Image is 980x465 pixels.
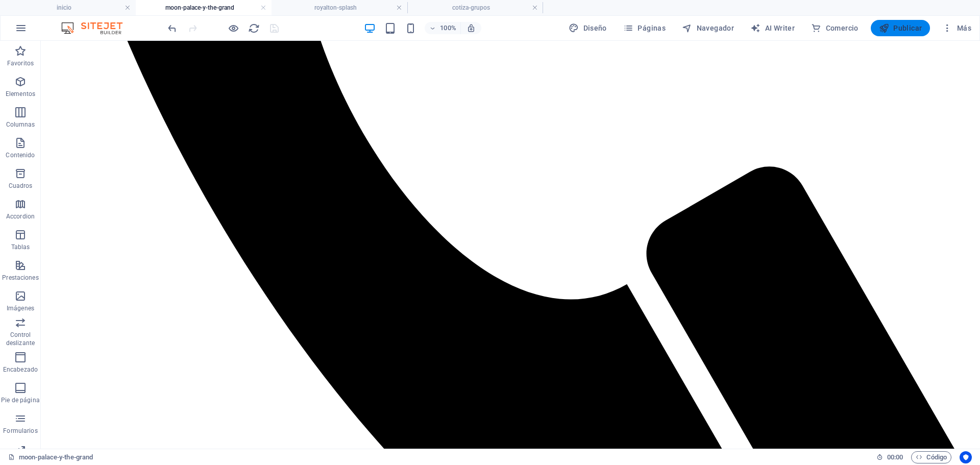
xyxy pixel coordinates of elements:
span: Diseño [569,23,607,33]
span: Páginas [623,23,666,33]
button: Diseño [565,20,611,36]
button: Usercentrics [960,451,972,463]
button: Navegador [678,20,738,36]
p: Encabezado [3,365,38,374]
div: Diseño (Ctrl+Alt+Y) [565,20,611,36]
p: Columnas [6,120,35,129]
button: Código [911,451,951,463]
button: 100% [425,22,461,34]
p: Tablas [11,243,30,251]
h6: Tiempo de la sesión [876,451,903,463]
button: undo [166,22,178,34]
h6: 100% [440,22,456,34]
p: Cuadros [9,182,33,190]
span: Comercio [811,23,859,33]
h4: royalton-splash [272,2,407,13]
a: Haz clic para cancelar la selección y doble clic para abrir páginas [8,451,93,463]
p: Favoritos [7,59,34,67]
span: Navegador [682,23,734,33]
p: Contenido [6,151,35,159]
button: Páginas [619,20,670,36]
span: AI Writer [750,23,795,33]
p: Pie de página [1,396,39,404]
i: Deshacer: Cambiar webhook (Ctrl+Z) [166,22,178,34]
button: AI Writer [746,20,799,36]
h4: cotiza-grupos [407,2,543,13]
button: Publicar [871,20,930,36]
span: Código [916,451,947,463]
span: Más [942,23,971,33]
span: 00 00 [887,451,903,463]
button: Comercio [807,20,863,36]
p: Imágenes [7,304,34,312]
span: Publicar [879,23,922,33]
span: : [894,453,896,461]
button: reload [248,22,260,34]
p: Accordion [6,212,35,221]
p: Prestaciones [2,274,38,282]
i: Volver a cargar página [248,22,260,34]
p: Elementos [6,90,35,98]
button: Más [938,20,975,36]
h4: moon-palace-y-the-grand [136,2,272,13]
p: Formularios [3,427,37,435]
img: Editor Logo [59,22,135,34]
